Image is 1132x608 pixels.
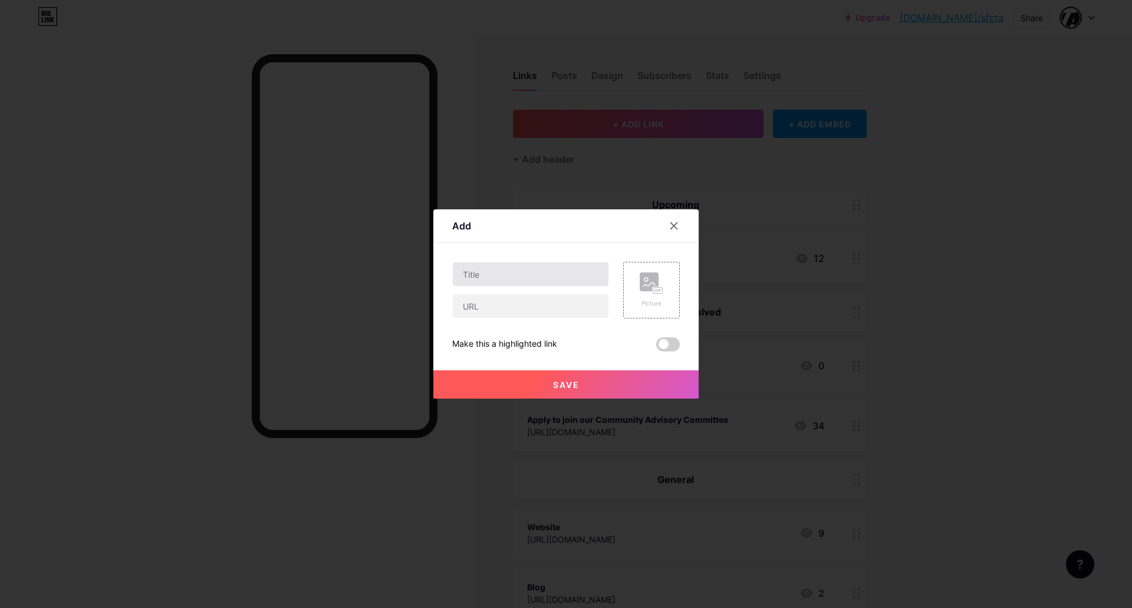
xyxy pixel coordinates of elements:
[452,219,471,233] div: Add
[640,299,663,308] div: Picture
[433,370,699,399] button: Save
[553,380,580,390] span: Save
[452,337,557,351] div: Make this a highlighted link
[453,262,608,286] input: Title
[453,294,608,318] input: URL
